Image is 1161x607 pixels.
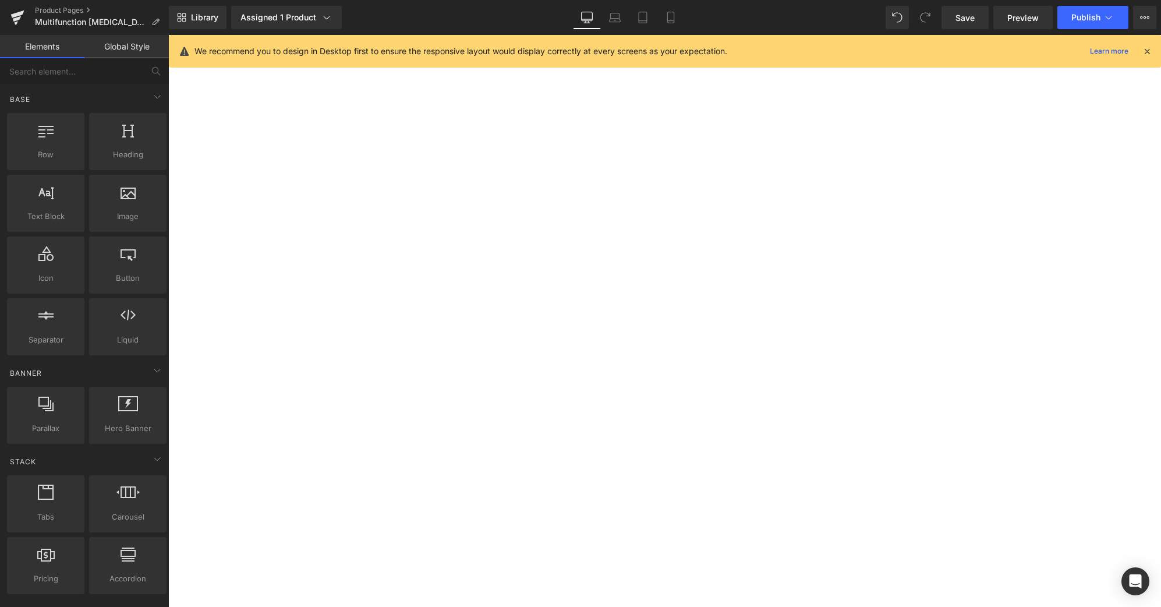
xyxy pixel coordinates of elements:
span: Image [93,210,163,223]
div: Assigned 1 Product [240,12,332,23]
p: We recommend you to design in Desktop first to ensure the responsive layout would display correct... [194,45,727,58]
button: Redo [914,6,937,29]
span: Multifunction [MEDICAL_DATA] Traction Massager [35,17,147,27]
span: Tabs [10,511,81,523]
a: Tablet [629,6,657,29]
span: Icon [10,272,81,284]
span: Carousel [93,511,163,523]
span: Save [955,12,975,24]
span: Button [93,272,163,284]
button: More [1133,6,1156,29]
a: Learn more [1085,44,1133,58]
span: Accordion [93,573,163,585]
a: Preview [993,6,1053,29]
a: Desktop [573,6,601,29]
a: New Library [169,6,226,29]
span: Separator [10,334,81,346]
span: Heading [93,149,163,161]
a: Global Style [84,35,169,58]
span: Hero Banner [93,422,163,435]
span: Base [9,94,31,105]
span: Text Block [10,210,81,223]
span: Pricing [10,573,81,585]
span: Library [191,12,218,23]
span: Stack [9,456,37,467]
span: Row [10,149,81,161]
button: Publish [1057,6,1128,29]
a: Mobile [657,6,685,29]
button: Undo [886,6,909,29]
span: Preview [1007,12,1039,24]
div: Open Intercom Messenger [1121,567,1149,595]
a: Product Pages [35,6,169,15]
span: Liquid [93,334,163,346]
a: Laptop [601,6,629,29]
span: Publish [1071,13,1100,22]
span: Parallax [10,422,81,435]
span: Banner [9,368,43,379]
